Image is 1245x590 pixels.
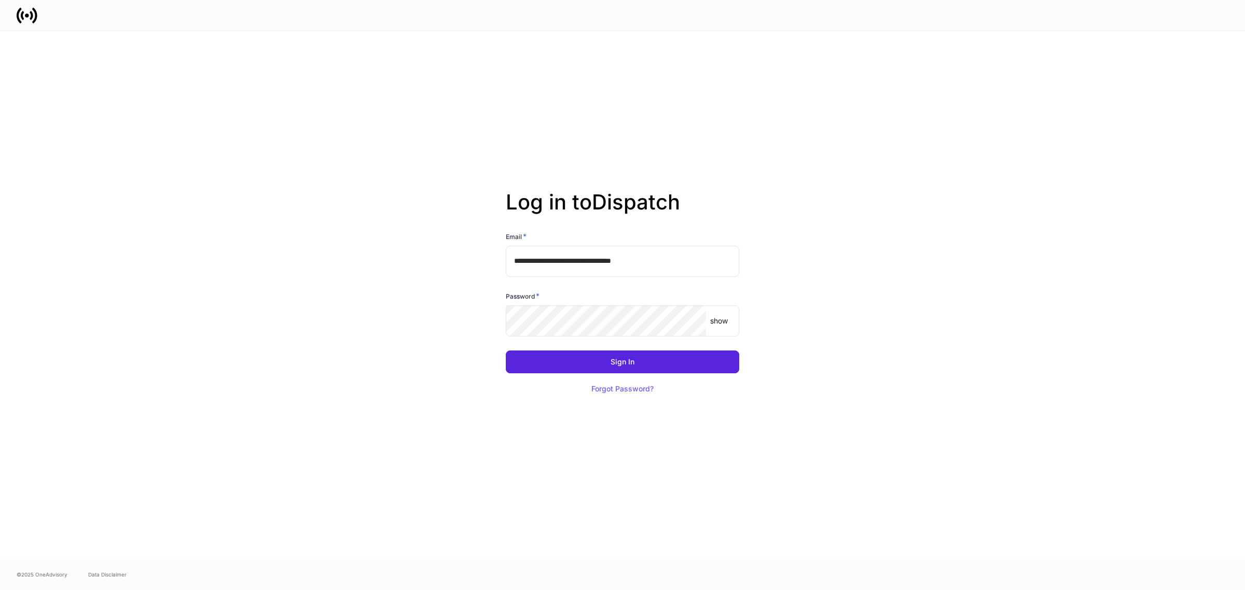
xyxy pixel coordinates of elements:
button: Forgot Password? [578,377,667,400]
h6: Password [506,291,539,301]
h6: Email [506,231,527,242]
a: Data Disclaimer [88,570,127,579]
span: © 2025 OneAdvisory [17,570,67,579]
div: Forgot Password? [591,385,654,392]
h2: Log in to Dispatch [506,190,739,231]
button: Sign In [506,350,739,373]
p: show [710,316,728,326]
div: Sign In [611,358,634,366]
